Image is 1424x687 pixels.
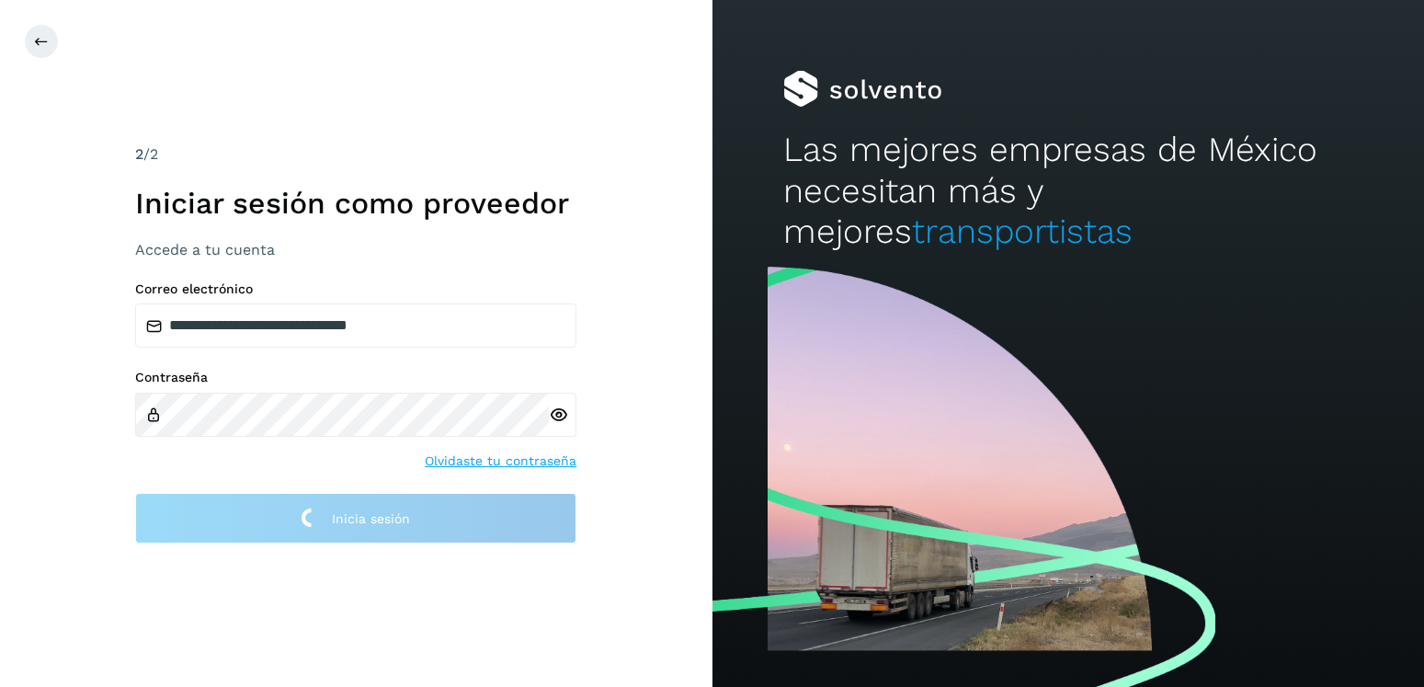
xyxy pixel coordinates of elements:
span: Inicia sesión [332,512,410,525]
button: Inicia sesión [135,493,576,544]
span: transportistas [912,212,1133,251]
h1: Iniciar sesión como proveedor [135,186,576,221]
span: 2 [135,145,143,163]
label: Contraseña [135,370,576,385]
a: Olvidaste tu contraseña [425,452,576,471]
h3: Accede a tu cuenta [135,241,576,258]
h2: Las mejores empresas de México necesitan más y mejores [783,130,1353,252]
div: /2 [135,143,576,166]
label: Correo electrónico [135,281,576,297]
